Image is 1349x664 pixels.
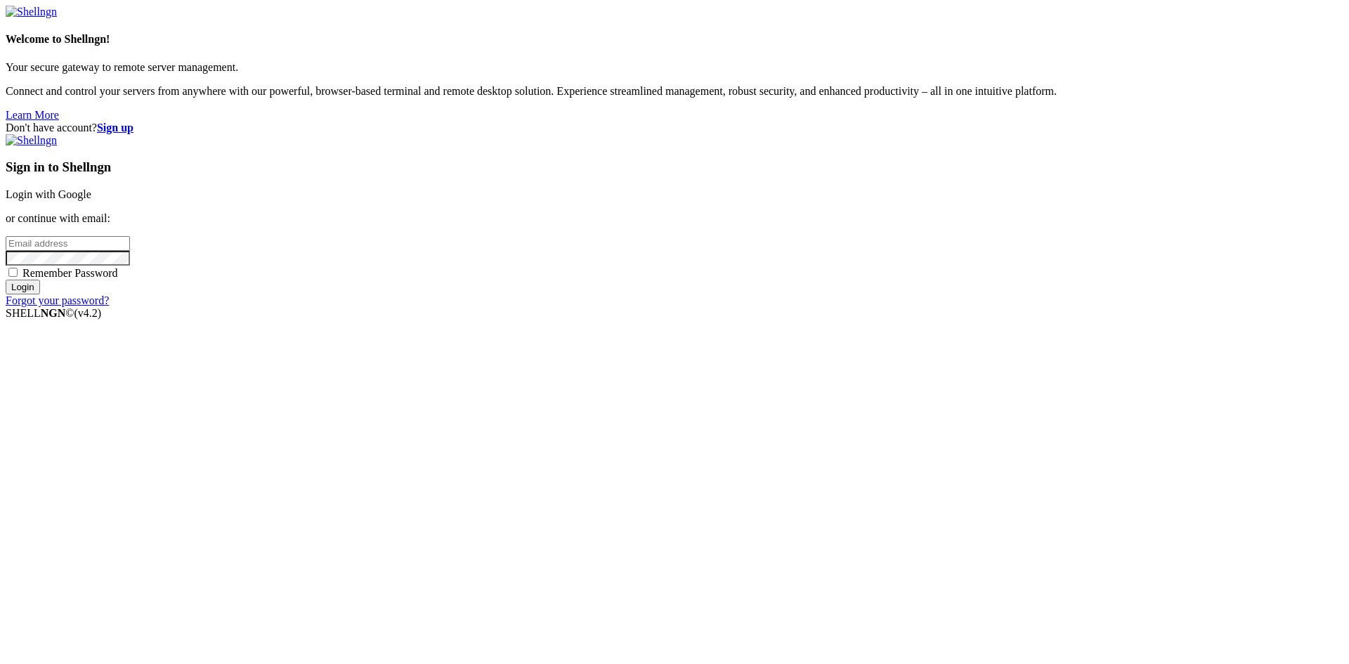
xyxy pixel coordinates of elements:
h4: Welcome to Shellngn! [6,33,1343,46]
a: Sign up [97,122,133,134]
a: Login with Google [6,188,91,200]
h3: Sign in to Shellngn [6,160,1343,175]
span: SHELL © [6,307,101,319]
img: Shellngn [6,134,57,147]
span: Remember Password [22,267,118,279]
a: Learn More [6,109,59,121]
b: NGN [41,307,66,319]
input: Email address [6,236,130,251]
a: Forgot your password? [6,294,109,306]
input: Login [6,280,40,294]
p: Connect and control your servers from anywhere with our powerful, browser-based terminal and remo... [6,85,1343,98]
img: Shellngn [6,6,57,18]
span: 4.2.0 [74,307,102,319]
p: Your secure gateway to remote server management. [6,61,1343,74]
p: or continue with email: [6,212,1343,225]
input: Remember Password [8,268,18,277]
div: Don't have account? [6,122,1343,134]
